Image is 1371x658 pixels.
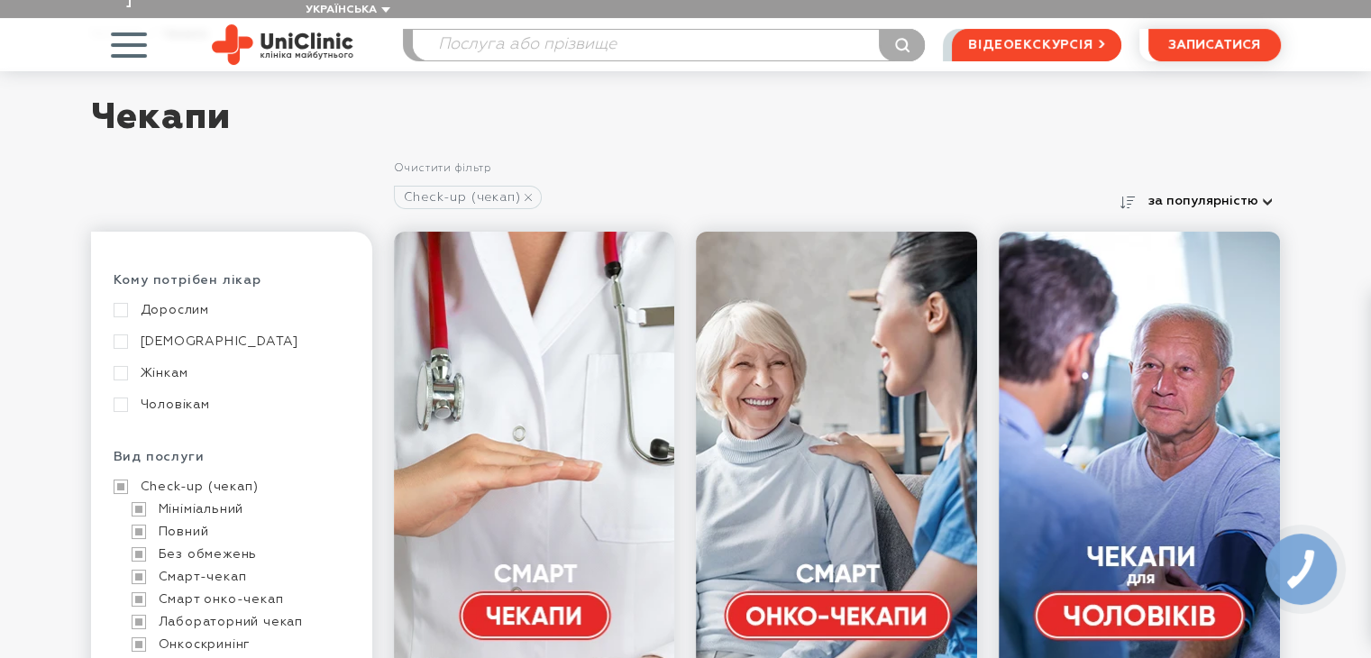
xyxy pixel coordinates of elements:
a: Смарт-чекап [132,569,345,585]
div: Вид послуги [114,449,350,479]
span: записатися [1168,39,1260,51]
a: Дорослим [114,302,345,318]
a: Check-up (чекап) [114,479,345,495]
a: Онкоскринінг [132,636,345,653]
button: записатися [1148,29,1281,61]
a: Повний [132,524,345,540]
div: Кому потрібен лікар [114,272,350,302]
h1: Чекапи [91,96,1281,159]
a: відеоекскурсія [952,29,1120,61]
a: Жінкам [114,365,345,381]
span: Українська [306,5,377,15]
button: за популярністю [1140,188,1281,214]
a: Check-up (чекап) [394,186,543,209]
span: відеоекскурсія [968,30,1092,60]
a: Смарт онко-чекап [132,591,345,608]
a: Чоловікам [114,397,345,413]
button: Українська [301,4,390,17]
input: Послуга або прізвище [413,30,925,60]
img: Uniclinic [212,24,353,65]
a: [DEMOGRAPHIC_DATA] [114,334,345,350]
a: Мініміальний [132,501,345,517]
a: Лабораторний чекап [132,614,345,630]
a: Без обмежень [132,546,345,562]
a: Очистити фільтр [394,163,491,174]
